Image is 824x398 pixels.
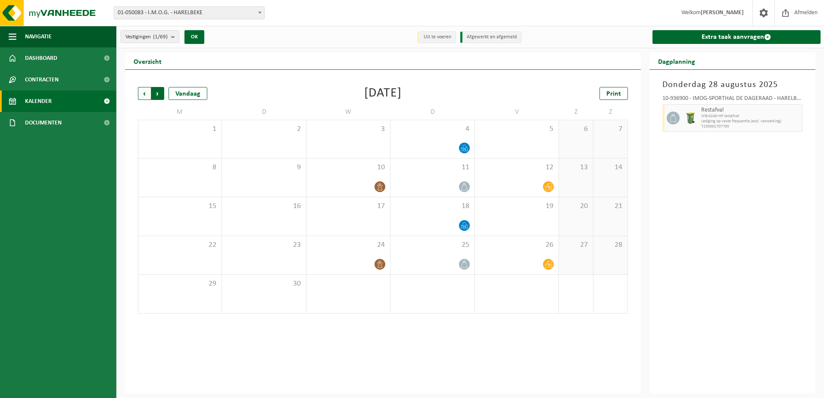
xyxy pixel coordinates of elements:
span: Lediging op vaste frequentie (excl. verwerking) [701,119,800,124]
count: (1/69) [153,34,168,40]
span: 27 [563,240,589,250]
span: 30 [226,279,301,289]
span: Documenten [25,112,62,134]
span: 5 [479,124,554,134]
span: 22 [143,240,217,250]
strong: [PERSON_NAME] [701,9,744,16]
td: W [306,104,390,120]
img: WB-0240-HPE-GN-50 [684,112,697,124]
li: Uit te voeren [417,31,456,43]
span: Restafval [701,107,800,114]
span: 1 [143,124,217,134]
span: 2 [226,124,301,134]
span: 10 [311,163,386,172]
span: Contracten [25,69,59,90]
span: 7 [598,124,623,134]
span: 19 [479,202,554,211]
span: 20 [563,202,589,211]
span: 17 [311,202,386,211]
td: Z [593,104,628,120]
div: Vandaag [169,87,207,100]
a: Print [599,87,628,100]
span: Vestigingen [125,31,168,44]
td: D [390,104,474,120]
span: Volgende [151,87,164,100]
span: Vorige [138,87,151,100]
h2: Dagplanning [649,53,704,69]
div: [DATE] [364,87,402,100]
button: OK [184,30,204,44]
span: 15 [143,202,217,211]
span: 3 [311,124,386,134]
span: WB-0240-HP restafval [701,114,800,119]
span: T250001707795 [701,124,800,129]
span: 12 [479,163,554,172]
td: V [475,104,559,120]
td: M [138,104,222,120]
li: Afgewerkt en afgemeld [460,31,521,43]
h2: Overzicht [125,53,170,69]
td: D [222,104,306,120]
span: 8 [143,163,217,172]
span: 26 [479,240,554,250]
h3: Donderdag 28 augustus 2025 [662,78,803,91]
button: Vestigingen(1/69) [121,30,179,43]
div: 10-936900 - IMOG-SPORTHAL DE DAGERAAD - HARELBEKE [662,96,803,104]
span: 4 [395,124,470,134]
span: 24 [311,240,386,250]
span: 18 [395,202,470,211]
span: 16 [226,202,301,211]
span: 6 [563,124,589,134]
span: 01-050083 - I.M.O.G. - HARELBEKE [114,7,264,19]
span: Dashboard [25,47,57,69]
span: 9 [226,163,301,172]
td: Z [559,104,593,120]
span: Navigatie [25,26,52,47]
span: 01-050083 - I.M.O.G. - HARELBEKE [114,6,265,19]
span: 28 [598,240,623,250]
span: 29 [143,279,217,289]
span: 21 [598,202,623,211]
span: 11 [395,163,470,172]
span: 25 [395,240,470,250]
a: Extra taak aanvragen [652,30,821,44]
span: Print [606,90,621,97]
span: 23 [226,240,301,250]
span: 14 [598,163,623,172]
span: 13 [563,163,589,172]
span: Kalender [25,90,52,112]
